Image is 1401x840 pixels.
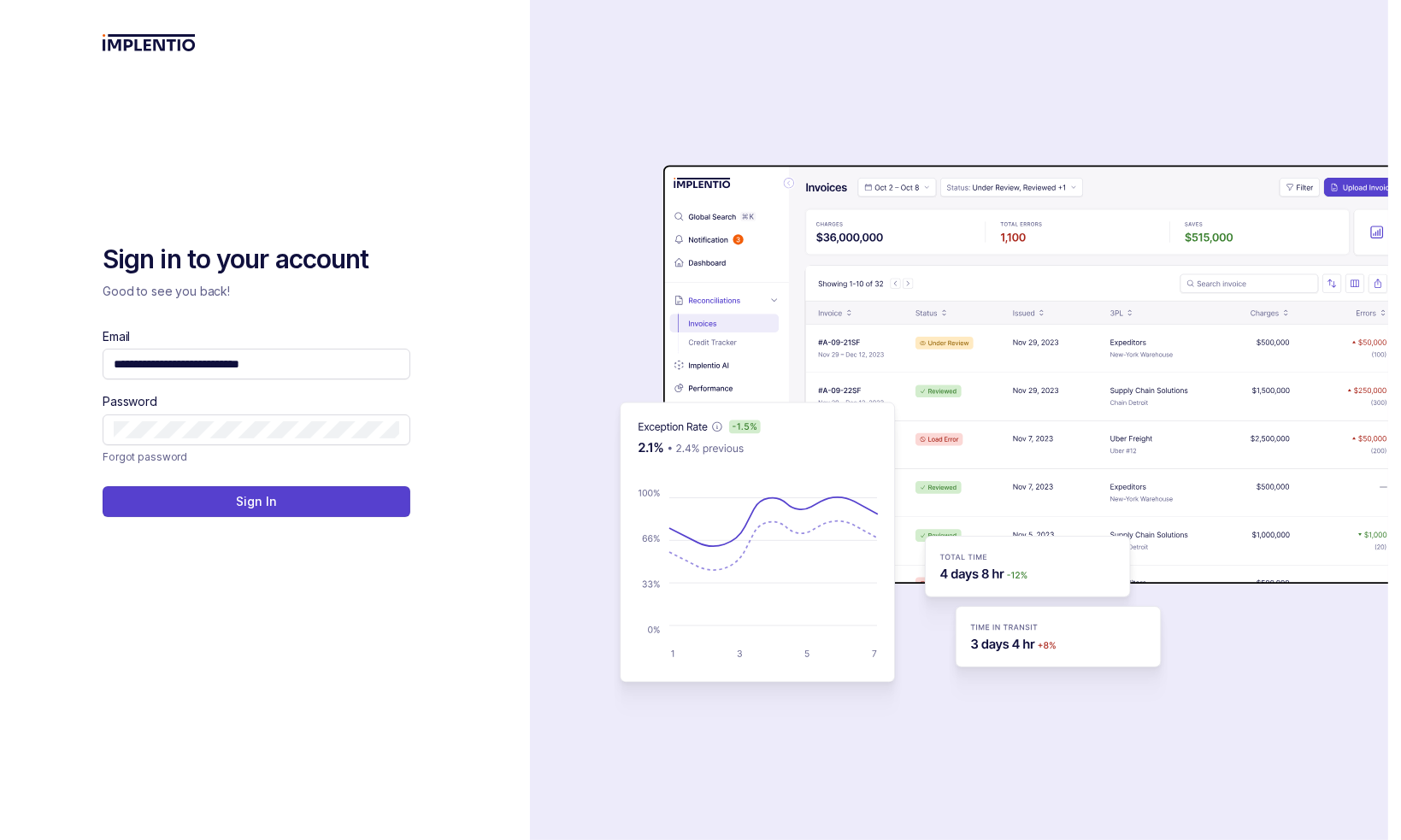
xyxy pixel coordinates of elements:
h2: Sign in to your account [103,243,410,277]
p: Forgot password [103,449,187,466]
label: Email [103,328,130,345]
p: Good to see you back! [103,283,410,300]
button: Sign In [103,486,410,517]
label: Password [103,393,157,410]
a: Link Forgot password [103,449,187,466]
p: Sign In [236,493,276,510]
img: logo [103,34,196,51]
